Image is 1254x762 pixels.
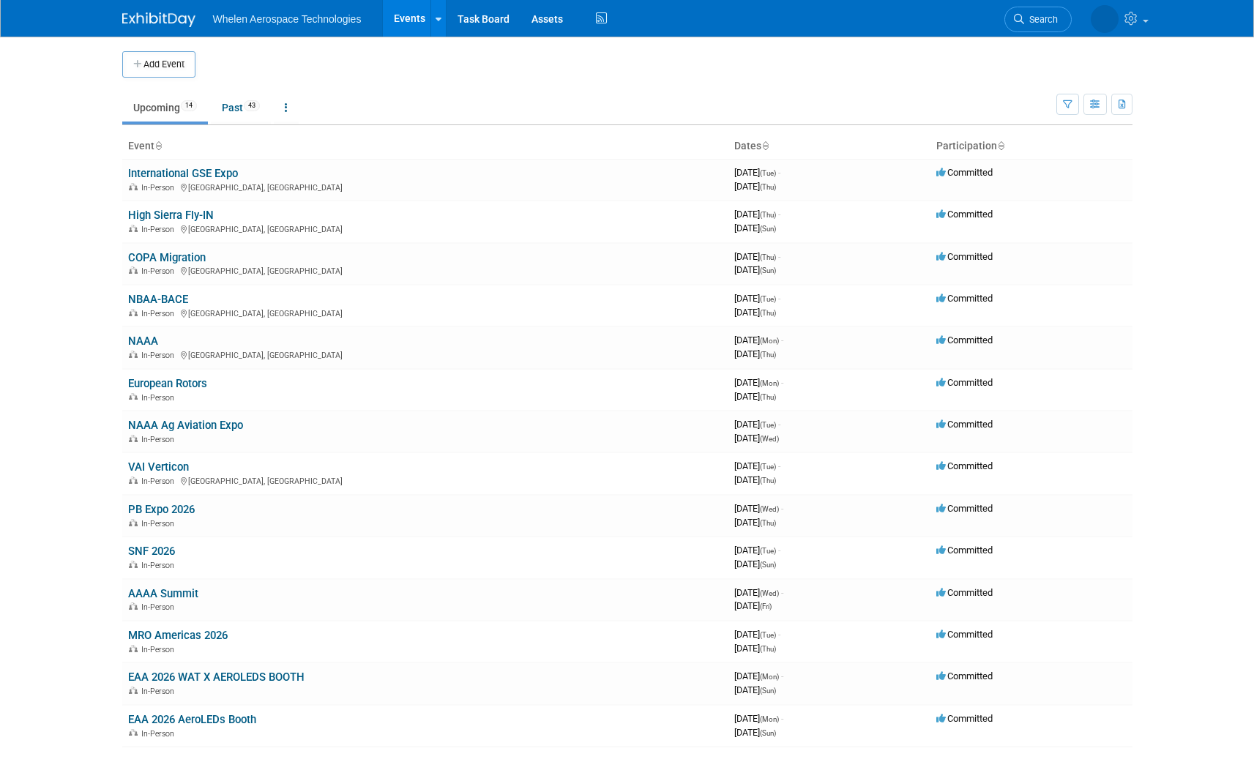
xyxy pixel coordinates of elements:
[760,645,776,653] span: (Thu)
[141,645,179,654] span: In-Person
[141,477,179,486] span: In-Person
[129,309,138,316] img: In-Person Event
[128,264,723,276] div: [GEOGRAPHIC_DATA], [GEOGRAPHIC_DATA]
[760,169,776,177] span: (Tue)
[129,225,138,232] img: In-Person Event
[128,223,723,234] div: [GEOGRAPHIC_DATA], [GEOGRAPHIC_DATA]
[734,419,780,430] span: [DATE]
[734,433,779,444] span: [DATE]
[734,391,776,402] span: [DATE]
[128,419,243,432] a: NAAA Ag Aviation Expo
[760,505,779,513] span: (Wed)
[760,687,776,695] span: (Sun)
[760,253,776,261] span: (Thu)
[128,293,188,306] a: NBAA-BACE
[760,351,776,359] span: (Thu)
[781,503,783,514] span: -
[760,729,776,737] span: (Sun)
[760,379,779,387] span: (Mon)
[936,671,993,681] span: Committed
[213,13,362,25] span: Whelen Aerospace Technologies
[760,631,776,639] span: (Tue)
[129,351,138,358] img: In-Person Event
[760,309,776,317] span: (Thu)
[1033,8,1119,24] img: Ashelie Edmark
[129,435,138,442] img: In-Person Event
[760,589,779,597] span: (Wed)
[760,519,776,527] span: (Thu)
[244,100,260,111] span: 43
[128,587,198,600] a: AAAA Summit
[128,377,207,390] a: European Rotors
[128,629,228,642] a: MRO Americas 2026
[734,460,780,471] span: [DATE]
[966,14,1000,25] span: Search
[936,629,993,640] span: Committed
[734,167,780,178] span: [DATE]
[760,421,776,429] span: (Tue)
[936,377,993,388] span: Committed
[129,477,138,484] img: In-Person Event
[781,671,783,681] span: -
[141,602,179,612] span: In-Person
[141,519,179,528] span: In-Person
[936,545,993,556] span: Committed
[129,602,138,610] img: In-Person Event
[761,140,769,152] a: Sort by Start Date
[128,209,214,222] a: High Sierra Fly-IN
[141,561,179,570] span: In-Person
[778,419,780,430] span: -
[734,474,776,485] span: [DATE]
[128,713,256,726] a: EAA 2026 AeroLEDs Booth
[128,181,723,193] div: [GEOGRAPHIC_DATA], [GEOGRAPHIC_DATA]
[997,140,1004,152] a: Sort by Participation Type
[734,600,772,611] span: [DATE]
[734,587,783,598] span: [DATE]
[128,474,723,486] div: [GEOGRAPHIC_DATA], [GEOGRAPHIC_DATA]
[936,419,993,430] span: Committed
[141,183,179,193] span: In-Person
[760,547,776,555] span: (Tue)
[760,337,779,345] span: (Mon)
[129,561,138,568] img: In-Person Event
[734,671,783,681] span: [DATE]
[734,545,780,556] span: [DATE]
[781,713,783,724] span: -
[781,377,783,388] span: -
[211,94,271,122] a: Past43
[760,715,779,723] span: (Mon)
[936,167,993,178] span: Committed
[760,393,776,401] span: (Thu)
[128,335,158,348] a: NAAA
[734,293,780,304] span: [DATE]
[734,348,776,359] span: [DATE]
[781,587,783,598] span: -
[760,211,776,219] span: (Thu)
[129,729,138,736] img: In-Person Event
[778,251,780,262] span: -
[734,503,783,514] span: [DATE]
[936,587,993,598] span: Committed
[128,460,189,474] a: VAI Verticon
[936,503,993,514] span: Committed
[778,209,780,220] span: -
[936,251,993,262] span: Committed
[734,181,776,192] span: [DATE]
[760,183,776,191] span: (Thu)
[141,393,179,403] span: In-Person
[734,377,783,388] span: [DATE]
[930,134,1132,159] th: Participation
[122,94,208,122] a: Upcoming14
[129,266,138,274] img: In-Person Event
[128,545,175,558] a: SNF 2026
[122,12,195,27] img: ExhibitDay
[760,435,779,443] span: (Wed)
[760,463,776,471] span: (Tue)
[734,223,776,234] span: [DATE]
[728,134,930,159] th: Dates
[734,629,780,640] span: [DATE]
[734,713,783,724] span: [DATE]
[128,307,723,318] div: [GEOGRAPHIC_DATA], [GEOGRAPHIC_DATA]
[129,645,138,652] img: In-Person Event
[734,517,776,528] span: [DATE]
